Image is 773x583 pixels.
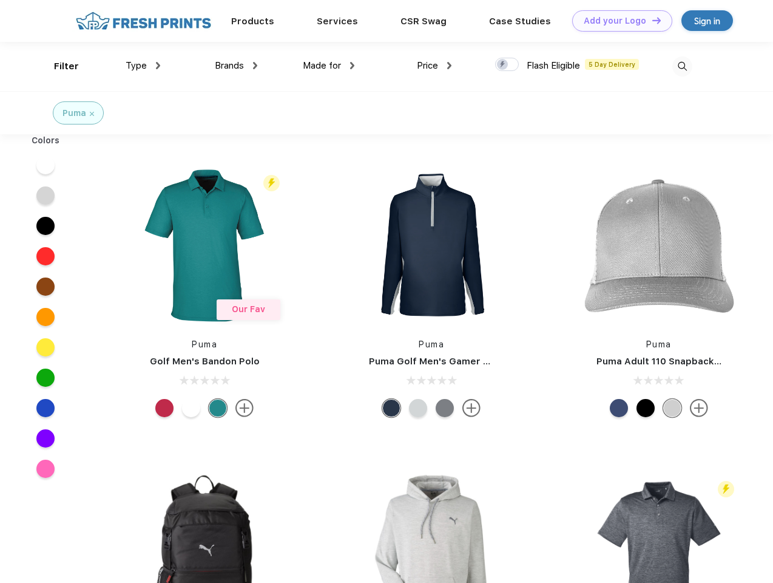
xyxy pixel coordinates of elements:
a: Golf Men's Bandon Polo [150,356,260,367]
img: func=resize&h=266 [124,165,285,326]
img: more.svg [690,399,708,417]
div: Navy Blazer [382,399,400,417]
a: CSR Swag [400,16,447,27]
div: Sign in [694,14,720,28]
div: Green Lagoon [209,399,227,417]
a: Puma [646,339,672,349]
div: High Rise [409,399,427,417]
a: Puma [419,339,444,349]
img: more.svg [462,399,481,417]
a: Sign in [681,10,733,31]
a: Puma Golf Men's Gamer Golf Quarter-Zip [369,356,561,367]
img: fo%20logo%202.webp [72,10,215,32]
img: dropdown.png [156,62,160,69]
div: Bright White [182,399,200,417]
span: 5 Day Delivery [585,59,639,70]
img: desktop_search.svg [672,56,692,77]
div: Pma Blk Pma Blk [636,399,655,417]
a: Products [231,16,274,27]
img: flash_active_toggle.svg [718,481,734,497]
img: dropdown.png [447,62,451,69]
div: Ski Patrol [155,399,174,417]
img: flash_active_toggle.svg [263,175,280,191]
img: dropdown.png [253,62,257,69]
div: Quiet Shade [436,399,454,417]
div: Add your Logo [584,16,646,26]
img: more.svg [235,399,254,417]
img: func=resize&h=266 [578,165,740,326]
div: Quarry Brt Whit [663,399,681,417]
span: Flash Eligible [527,60,580,71]
span: Type [126,60,147,71]
span: Price [417,60,438,71]
img: filter_cancel.svg [90,112,94,116]
a: Services [317,16,358,27]
img: DT [652,17,661,24]
span: Our Fav [232,304,265,314]
div: Colors [22,134,69,147]
img: func=resize&h=266 [351,165,512,326]
div: Puma [62,107,86,120]
img: dropdown.png [350,62,354,69]
div: Peacoat Qut Shd [610,399,628,417]
div: Filter [54,60,79,73]
a: Puma [192,339,217,349]
span: Made for [303,60,341,71]
span: Brands [215,60,244,71]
